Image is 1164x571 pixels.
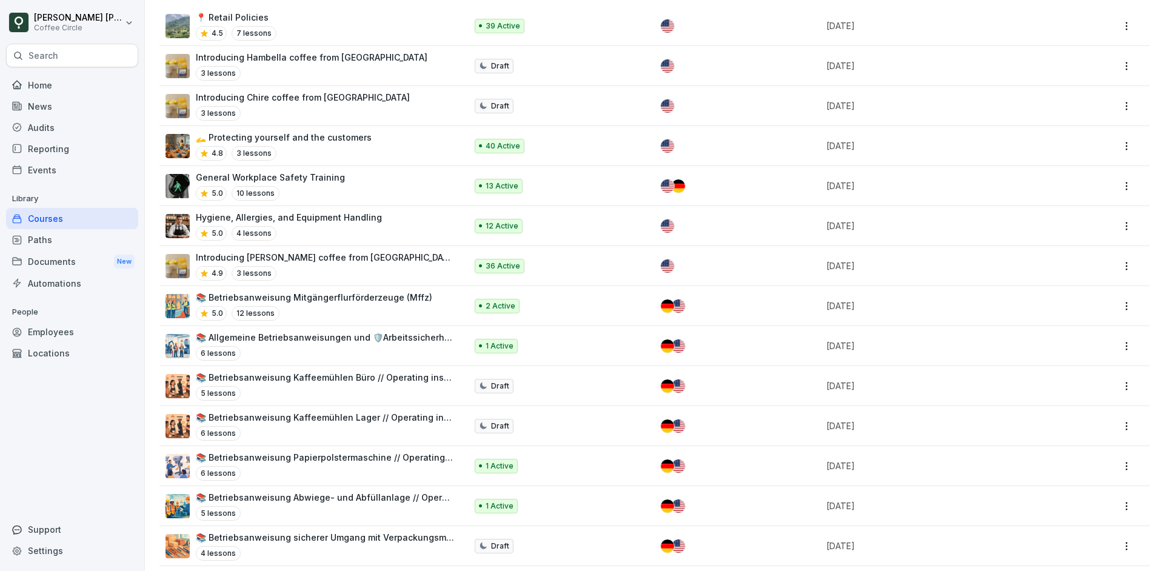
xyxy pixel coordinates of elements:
a: Automations [6,273,138,294]
p: Library [6,189,138,209]
p: 📚 Allgemeine Betriebsanweisungen und 🛡️Arbeitssicherheit für Logistik, Produktion & Rösterei// 📚 ... [196,331,454,344]
p: 4 lessons [196,546,241,561]
a: Courses [6,208,138,229]
p: 12 Active [486,221,518,232]
p: 10 lessons [232,186,279,201]
img: dk7x737xv5i545c4hvlzmvog.png [166,174,190,198]
img: w8tq144x4a2iyma52yp79ole.png [166,214,190,238]
p: 6 lessons [196,346,241,361]
a: Home [6,75,138,96]
p: 3 lessons [232,266,276,281]
a: Audits [6,117,138,138]
p: 2 Active [486,301,515,312]
img: de.svg [661,299,674,313]
p: [DATE] [826,459,1052,472]
p: [PERSON_NAME] [PERSON_NAME] [34,13,122,23]
div: Documents [6,250,138,273]
p: 36 Active [486,261,520,272]
img: de.svg [661,339,674,353]
p: 📚 Betriebsanweisung Mitgängerflurförderzeuge (Mffz) [196,291,432,304]
img: us.svg [661,99,674,113]
p: Hygiene, Allergies, and Equipment Handling [196,211,382,224]
p: [DATE] [826,19,1052,32]
p: [DATE] [826,419,1052,432]
a: Locations [6,342,138,364]
p: 13 Active [486,181,518,192]
img: de.svg [661,419,674,433]
p: 3 lessons [196,66,241,81]
p: General Workplace Safety Training [196,171,345,184]
p: 1 Active [486,501,513,512]
p: 3 lessons [232,146,276,161]
p: [DATE] [826,259,1052,272]
p: Introducing Hambella coffee from [GEOGRAPHIC_DATA] [196,51,427,64]
p: 5.0 [212,188,223,199]
p: People [6,302,138,322]
a: Paths [6,229,138,250]
a: News [6,96,138,117]
div: New [114,255,135,269]
p: 📍 Retail Policies [196,11,276,24]
img: b6bm8nlnb9e4a66i6kerosil.png [166,134,190,158]
p: 📚 Betriebsanweisung sicherer Umgang mit Verpackungsmessern // Operating instructions for safe han... [196,531,454,544]
a: Events [6,159,138,181]
p: Search [28,50,58,62]
p: 5.0 [212,308,223,319]
p: 6 lessons [196,426,241,441]
img: bww9x9miqms8s9iphqwe3dqr.png [166,334,190,358]
img: us.svg [661,219,674,233]
img: us.svg [672,539,685,553]
a: Settings [6,540,138,561]
p: 4.5 [212,28,223,39]
p: 4.9 [212,268,223,279]
p: [DATE] [826,219,1052,232]
img: bk85lfsedubz2lpoyxhdscj7.png [166,534,190,558]
img: r4iv508g6r12c0i8kqe8gadw.png [166,14,190,38]
p: [DATE] [826,59,1052,72]
img: de.svg [661,539,674,553]
p: 6 lessons [196,466,241,481]
p: Draft [491,61,509,72]
p: 🫴 Protecting yourself and the customers [196,131,372,144]
a: Employees [6,321,138,342]
img: us.svg [672,499,685,513]
p: Draft [491,101,509,112]
p: Draft [491,541,509,552]
a: DocumentsNew [6,250,138,273]
p: 1 Active [486,461,513,472]
img: us.svg [661,19,674,33]
img: ac712abcg598nvomf669cpja.png [166,454,190,478]
img: y4pgqrhik4sm80heqjkv4feh.png [166,494,190,518]
p: Coffee Circle [34,24,122,32]
p: [DATE] [826,299,1052,312]
div: Reporting [6,138,138,159]
img: dgqjoierlop7afwbaof655oy.png [166,94,190,118]
p: 📚 Betriebsanweisung Abwiege- und Abfüllanlage // Operating instructions weighing and filling syst... [196,491,454,504]
p: 5.0 [212,228,223,239]
p: [DATE] [826,539,1052,552]
p: 5 lessons [196,506,241,521]
p: 4.8 [212,148,223,159]
img: us.svg [661,179,674,193]
p: [DATE] [826,379,1052,392]
img: dgqjoierlop7afwbaof655oy.png [166,54,190,78]
p: [DATE] [826,99,1052,112]
p: Introducing Chire coffee from [GEOGRAPHIC_DATA] [196,91,410,104]
p: Draft [491,381,509,392]
img: ssmdzr5vu0bedl37sriyb1fx.png [166,374,190,398]
img: h0queujannmuqzdi3tpb82py.png [166,294,190,318]
img: us.svg [672,379,685,393]
img: de.svg [661,499,674,513]
p: Introducing [PERSON_NAME] coffee from [GEOGRAPHIC_DATA] [196,251,454,264]
div: Support [6,519,138,540]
